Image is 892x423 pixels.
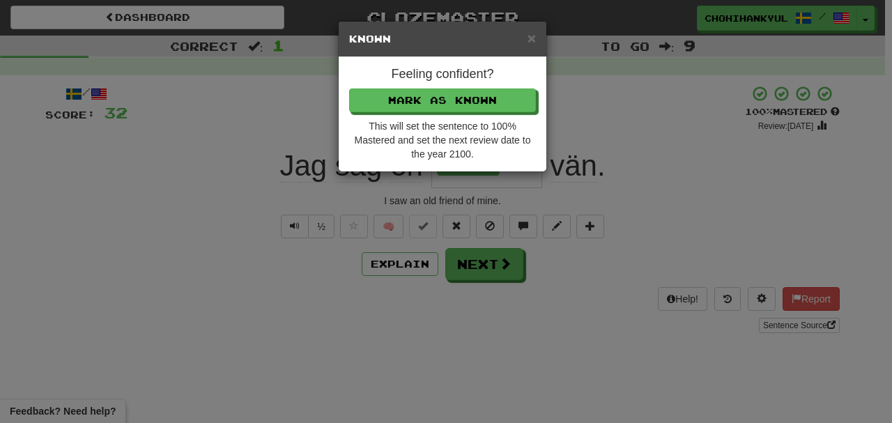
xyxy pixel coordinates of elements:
[528,30,536,46] span: ×
[349,89,536,112] button: Mark as Known
[349,68,536,82] h4: Feeling confident?
[349,119,536,161] div: This will set the sentence to 100% Mastered and set the next review date to the year 2100.
[528,31,536,45] button: Close
[349,32,536,46] h5: Known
